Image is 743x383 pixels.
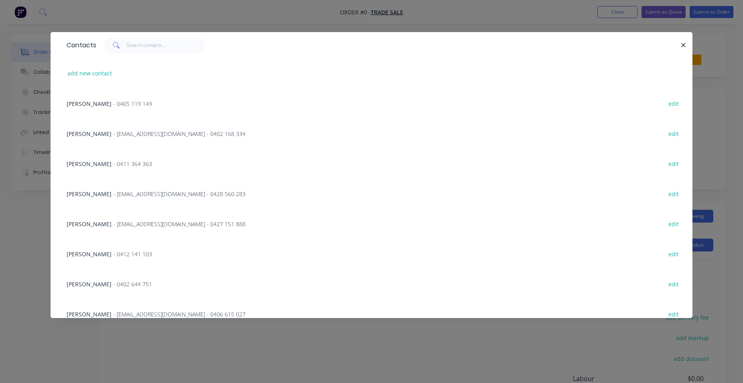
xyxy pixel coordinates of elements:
span: - [EMAIL_ADDRESS][DOMAIN_NAME] - 0427 151 888 [113,220,246,228]
span: [PERSON_NAME] [67,220,112,228]
span: [PERSON_NAME] [67,160,112,168]
span: - [EMAIL_ADDRESS][DOMAIN_NAME] - 0402 168 334 [113,130,246,138]
button: edit [664,248,683,259]
span: - [EMAIL_ADDRESS][DOMAIN_NAME] - 0428 560 283 [113,190,246,198]
button: add new contact [63,68,116,79]
span: - 0411 364 363 [113,160,152,168]
span: - 0412 141 103 [113,250,152,258]
span: [PERSON_NAME] [67,130,112,138]
button: edit [664,308,683,319]
span: [PERSON_NAME] [67,250,112,258]
input: Search contacts... [127,37,205,53]
span: [PERSON_NAME] [67,280,112,288]
button: edit [664,218,683,229]
button: edit [664,128,683,139]
span: [PERSON_NAME] [67,190,112,198]
span: [PERSON_NAME] [67,310,112,318]
span: - 0402 644 751 [113,280,152,288]
button: edit [664,188,683,199]
span: [PERSON_NAME] [67,100,112,107]
button: edit [664,158,683,169]
button: edit [664,98,683,109]
span: - [EMAIL_ADDRESS][DOMAIN_NAME] - 0406 615 027 [113,310,246,318]
button: edit [664,278,683,289]
span: - 0405 119 149 [113,100,152,107]
div: Contacts [63,32,96,58]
